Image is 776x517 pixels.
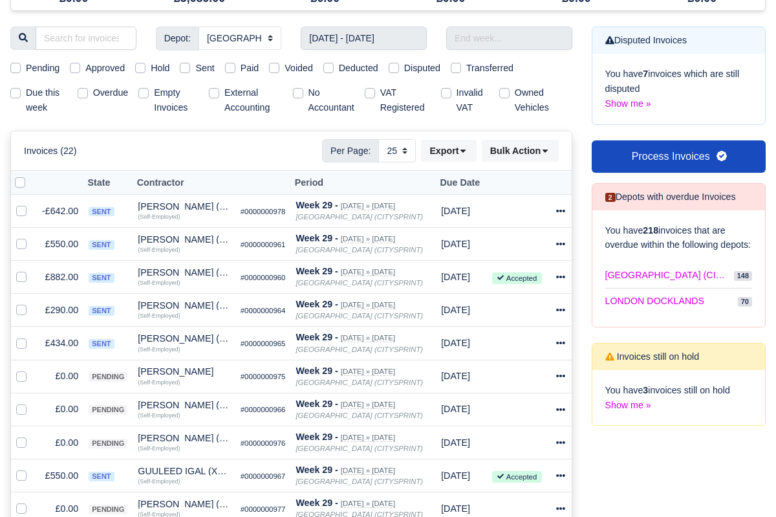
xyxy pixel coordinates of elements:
[380,85,426,115] label: VAT Registered
[605,289,753,314] a: LONDON DOCKLANDS 70
[441,206,470,216] span: 1 day from now
[341,500,395,508] small: [DATE] » [DATE]
[138,235,230,244] div: [PERSON_NAME] (X037)
[482,140,559,162] button: Bulk Action
[446,27,572,50] input: End week...
[138,500,230,509] div: [PERSON_NAME] (X804)
[296,279,423,287] i: [GEOGRAPHIC_DATA] (CITYSPRINT)
[89,405,127,415] span: pending
[457,85,489,115] label: Invalid VAT
[441,470,470,481] span: 1 day from now
[515,85,562,115] label: Owned Vehicles
[296,366,338,376] strong: Week 29 -
[241,472,286,480] small: #0000000967
[26,85,67,115] label: Due this week
[643,225,658,236] strong: 218
[711,455,776,517] iframe: Chat Widget
[138,434,230,443] div: [PERSON_NAME] (X460)
[138,412,180,419] small: (Self-Employed)
[138,401,230,410] div: [PERSON_NAME] (X798)
[37,426,83,459] td: £0.00
[296,478,423,485] i: [GEOGRAPHIC_DATA] (CITYSPRINT)
[83,171,133,195] th: State
[138,313,180,319] small: (Self-Employed)
[441,239,470,249] span: 1 day from now
[296,266,338,276] strong: Week 29 -
[285,61,313,76] label: Voided
[154,85,199,115] label: Empty Invoices
[296,412,423,419] i: [GEOGRAPHIC_DATA] (CITYSPRINT)
[296,233,338,243] strong: Week 29 -
[341,202,395,210] small: [DATE] » [DATE]
[605,351,700,362] h6: Invoices still on hold
[241,373,286,380] small: #0000000975
[89,339,114,349] span: sent
[138,445,180,452] small: (Self-Employed)
[241,307,286,314] small: #0000000964
[89,439,127,448] span: pending
[296,498,338,508] strong: Week 29 -
[296,399,338,409] strong: Week 29 -
[605,268,729,283] span: [GEOGRAPHIC_DATA] (CITYSPRINT)
[138,268,230,277] div: [PERSON_NAME] (X857)
[296,332,338,342] strong: Week 29 -
[296,445,423,452] i: [GEOGRAPHIC_DATA] (CITYSPRINT)
[296,299,338,309] strong: Week 29 -
[492,471,542,483] small: Accepted
[89,505,127,514] span: pending
[37,294,83,327] td: £290.00
[643,69,648,79] strong: 7
[341,467,395,475] small: [DATE] » [DATE]
[605,192,736,203] h6: Depots with overdue Invoices
[89,472,114,481] span: sent
[341,368,395,376] small: [DATE] » [DATE]
[738,297,752,307] span: 70
[592,54,766,124] div: You have invoices which are still disputed
[301,27,427,50] input: Start week...
[605,98,651,109] a: Show me »
[296,432,338,442] strong: Week 29 -
[26,61,59,76] label: Pending
[341,268,395,276] small: [DATE] » [DATE]
[24,146,77,157] h6: Invoices (22)
[138,367,230,376] div: [PERSON_NAME]
[195,61,214,76] label: Sent
[133,171,235,195] th: Contractor
[241,406,286,413] small: #0000000966
[241,505,286,513] small: #0000000977
[466,61,513,76] label: Transferred
[441,272,470,282] span: 1 day from now
[36,27,136,50] input: Search for invoices...
[296,379,423,386] i: [GEOGRAPHIC_DATA] (CITYSPRINT)
[296,213,423,221] i: [GEOGRAPHIC_DATA] (CITYSPRINT)
[404,61,440,76] label: Disputed
[605,193,616,203] span: 2
[89,372,127,382] span: pending
[341,401,395,409] small: [DATE] » [DATE]
[339,61,378,76] label: Deducted
[37,459,83,492] td: £550.00
[93,85,129,100] label: Overdue
[296,346,423,353] i: [GEOGRAPHIC_DATA] (CITYSPRINT)
[241,241,286,248] small: #0000000961
[441,305,470,315] span: 1 day from now
[605,400,651,410] a: Show me »
[151,61,169,76] label: Hold
[290,171,436,195] th: Period
[37,261,83,294] td: £882.00
[138,346,180,353] small: (Self-Employed)
[441,503,470,514] span: 1 day from now
[37,360,83,393] td: £0.00
[138,478,180,485] small: (Self-Employed)
[296,246,423,254] i: [GEOGRAPHIC_DATA] (CITYSPRINT)
[138,247,180,253] small: (Self-Employed)
[138,334,230,343] div: [PERSON_NAME] (X805)
[37,194,83,227] td: -£642.00
[421,140,481,162] div: Export
[441,338,470,348] span: 1 day from now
